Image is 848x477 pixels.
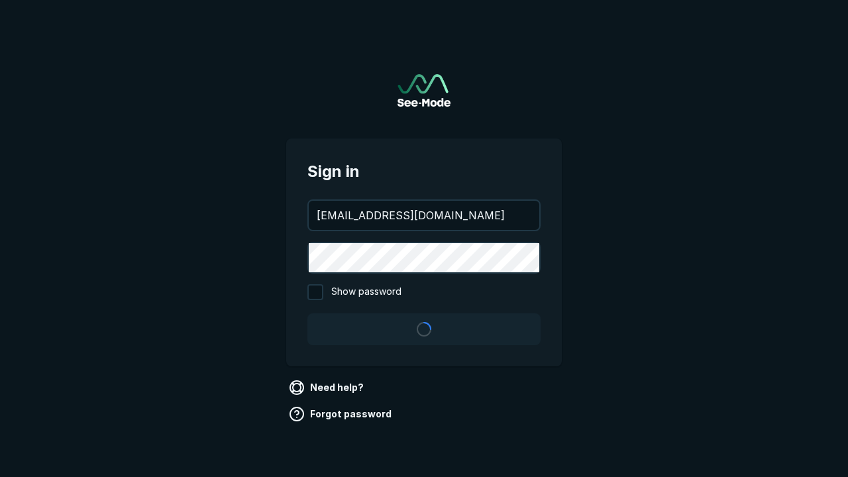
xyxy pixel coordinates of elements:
span: Sign in [307,160,541,184]
span: Show password [331,284,401,300]
a: Go to sign in [397,74,450,107]
input: your@email.com [309,201,539,230]
a: Forgot password [286,403,397,425]
a: Need help? [286,377,369,398]
img: See-Mode Logo [397,74,450,107]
